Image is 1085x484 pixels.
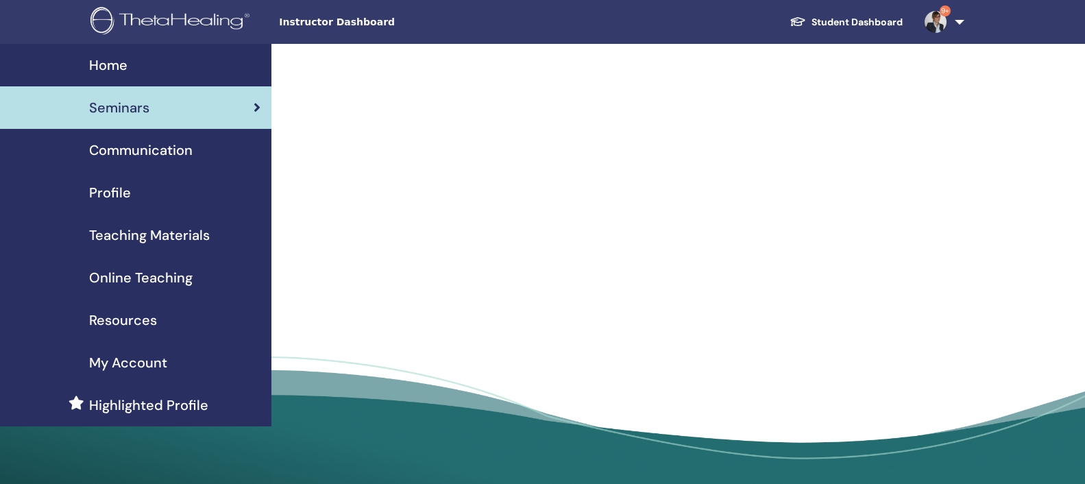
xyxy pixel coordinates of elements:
img: default.jpg [925,11,947,33]
span: Instructor Dashboard [279,15,485,29]
span: Communication [89,140,193,160]
span: Resources [89,310,157,330]
span: Profile [89,182,131,203]
span: 9+ [940,5,951,16]
span: My Account [89,352,167,373]
span: Highlighted Profile [89,395,208,415]
span: Seminars [89,97,149,118]
img: graduation-cap-white.svg [790,16,806,27]
a: Student Dashboard [779,10,914,35]
span: Online Teaching [89,267,193,288]
span: Home [89,55,127,75]
img: logo.png [90,7,254,38]
span: Teaching Materials [89,225,210,245]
